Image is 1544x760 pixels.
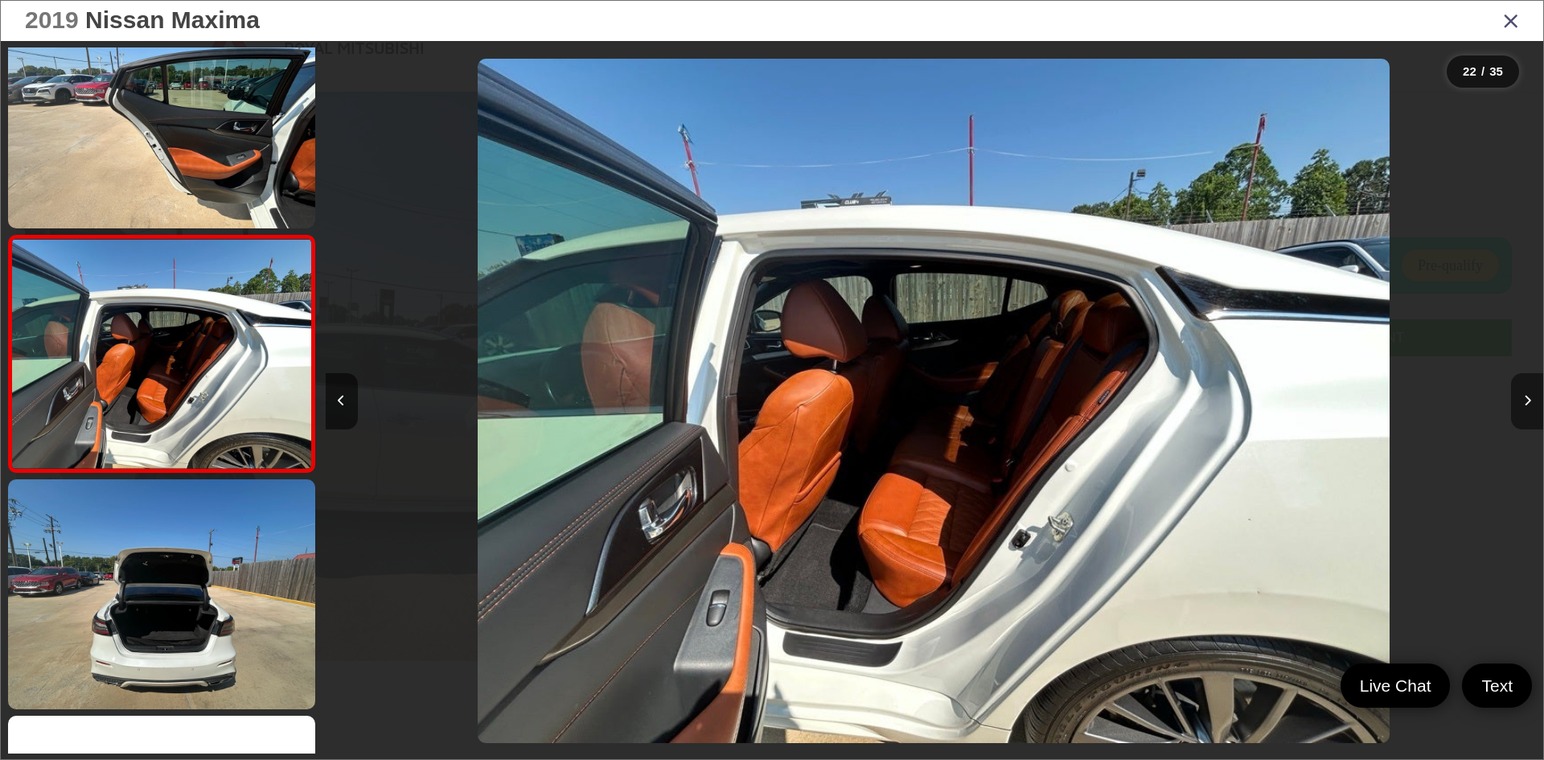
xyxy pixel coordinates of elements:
span: Text [1473,675,1521,696]
img: 2019 Nissan Maxima Platinum [9,240,314,468]
span: Live Chat [1352,675,1439,696]
img: 2019 Nissan Maxima Platinum [478,59,1390,743]
span: / [1480,66,1486,77]
span: Nissan Maxima [85,6,260,33]
a: Text [1462,663,1532,708]
button: Previous image [326,373,358,429]
span: 35 [1489,64,1503,78]
div: 2019 Nissan Maxima Platinum 21 [325,59,1542,743]
span: 22 [1463,64,1476,78]
i: Close gallery [1503,10,1519,31]
a: Live Chat [1341,663,1451,708]
span: 2019 [25,6,79,33]
img: 2019 Nissan Maxima Platinum [5,477,318,712]
button: Next image [1511,373,1543,429]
